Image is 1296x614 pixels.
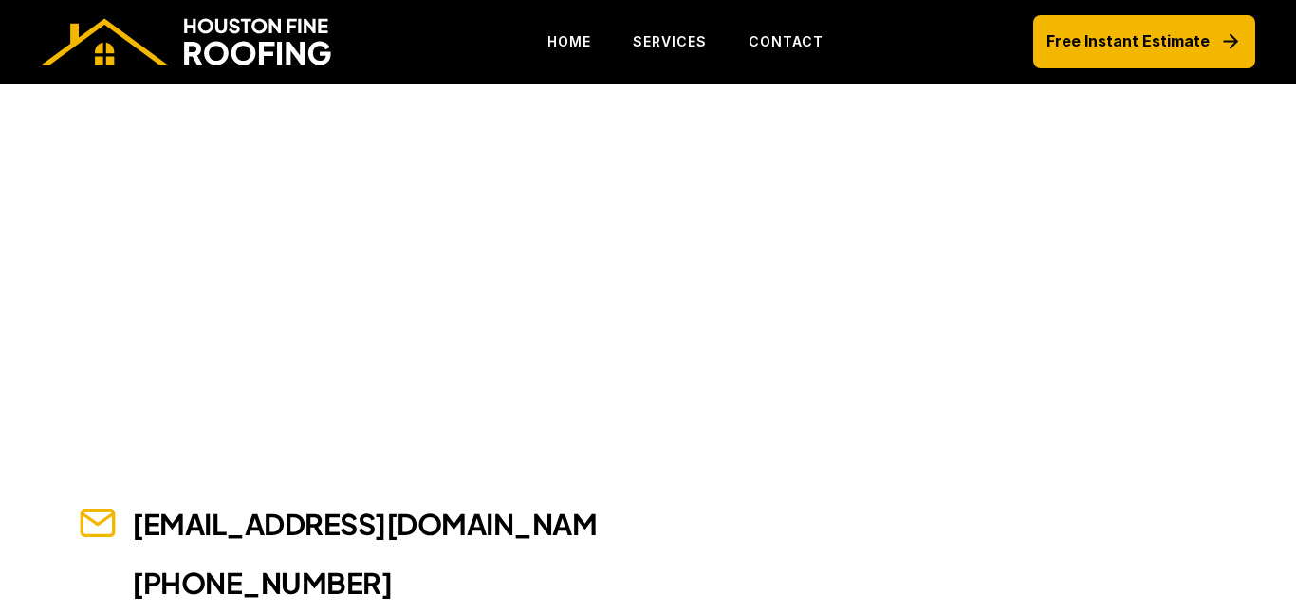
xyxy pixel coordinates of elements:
p: Free Instant Estimate [1046,28,1210,54]
a: [EMAIL_ADDRESS][DOMAIN_NAME] [132,506,624,542]
a: [PHONE_NUMBER] [132,565,392,601]
p: CONTACT [749,30,824,53]
a: Free Instant Estimate [1033,15,1255,67]
p: HOME [547,30,591,53]
p: SERVICES [633,30,707,53]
